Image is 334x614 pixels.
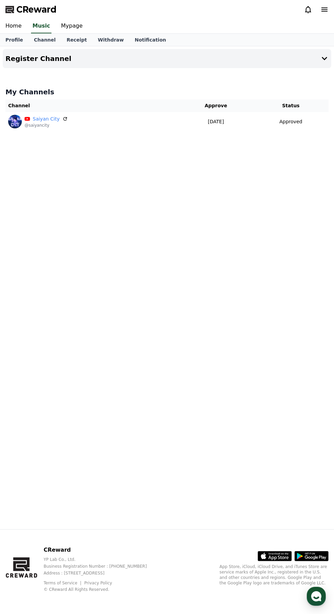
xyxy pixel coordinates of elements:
a: Settings [88,216,131,233]
span: Home [17,226,29,232]
p: © CReward All Rights Reserved. [44,587,158,592]
a: Messages [45,216,88,233]
a: Notification [129,34,171,46]
a: Privacy Policy [84,581,112,585]
p: App Store, iCloud, iCloud Drive, and iTunes Store are service marks of Apple Inc., registered in ... [219,564,329,586]
img: Saiyan City [8,115,22,128]
th: Approve [179,99,253,112]
p: CReward [44,546,158,554]
span: Messages [57,226,77,232]
p: [DATE] [181,118,250,125]
th: Status [253,99,329,112]
p: @saiyancity [25,123,68,128]
th: Channel [5,99,179,112]
h4: Register Channel [5,55,71,62]
a: Terms of Service [44,581,82,585]
p: Approved [279,118,302,125]
h4: My Channels [5,87,329,97]
a: Receipt [61,34,92,46]
a: Saiyan City [33,115,60,123]
p: Address : [STREET_ADDRESS] [44,570,158,576]
a: Withdraw [92,34,129,46]
span: Settings [101,226,118,232]
span: CReward [16,4,57,15]
a: Mypage [56,19,88,33]
a: Music [31,19,51,33]
a: Channel [28,34,61,46]
a: Home [2,216,45,233]
p: Business Registration Number : [PHONE_NUMBER] [44,564,158,569]
button: Register Channel [3,49,331,68]
a: CReward [5,4,57,15]
p: YP Lab Co., Ltd. [44,557,158,562]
